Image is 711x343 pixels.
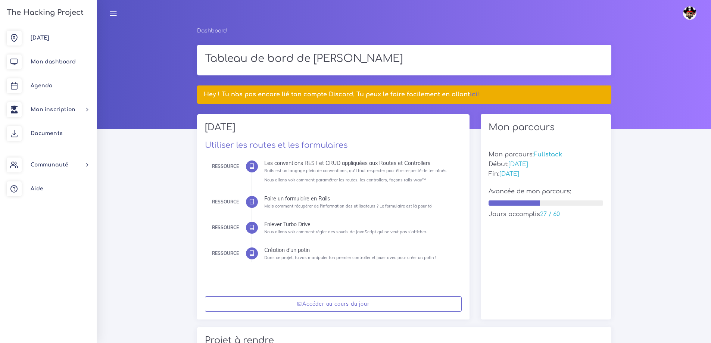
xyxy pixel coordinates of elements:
[212,249,239,258] div: Ressource
[264,196,456,201] div: Faire un formulaire en Rails
[540,211,560,218] span: 27 / 60
[264,160,456,166] div: Les conventions REST et CRUD appliquées aux Routes et Controllers
[264,247,456,253] div: Création d'un potin
[31,131,63,136] span: Documents
[264,203,433,209] small: Mais comment récupérer de l'information des utilisateurs ? Le formulaire est là pour toi
[534,151,562,158] span: Fullstack
[489,171,604,178] h5: Fin:
[489,188,604,195] h5: Avancée de mon parcours:
[31,107,75,112] span: Mon inscription
[264,168,448,183] small: Rails est un langage plein de conventions, qu'il faut respecter pour être respecté de tes aînés. ...
[489,122,604,133] h2: Mon parcours
[31,59,76,65] span: Mon dashboard
[31,83,52,88] span: Agenda
[31,35,49,41] span: [DATE]
[489,211,604,218] h5: Jours accomplis
[212,162,239,171] div: Ressource
[31,162,68,168] span: Communauté
[205,296,462,312] a: Accéder au cours du jour
[489,151,604,158] h5: Mon parcours:
[205,141,347,150] a: Utiliser les routes et les formulaires
[212,198,239,206] div: Ressource
[205,122,462,138] h2: [DATE]
[31,186,43,191] span: Aide
[212,224,239,232] div: Ressource
[683,6,696,20] img: avatar
[204,91,604,98] h5: Hey ! Tu n'as pas encore lié ton compte Discord. Tu peux le faire facilement en allant
[205,53,604,65] h1: Tableau de bord de [PERSON_NAME]
[264,222,456,227] div: Enlever Turbo Drive
[499,171,519,177] span: [DATE]
[197,28,227,34] a: Dashboard
[508,161,528,168] span: [DATE]
[4,9,84,17] h3: The Hacking Project
[264,255,436,260] small: Dans ce projet, tu vas manipuler ton premier controller et jouer avec pour créer un potin !
[489,161,604,168] h5: Début:
[470,91,479,98] a: ici!
[264,229,427,234] small: Nous allons voir comment régler des soucis de JavaScript qui ne veut pas s'afficher.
